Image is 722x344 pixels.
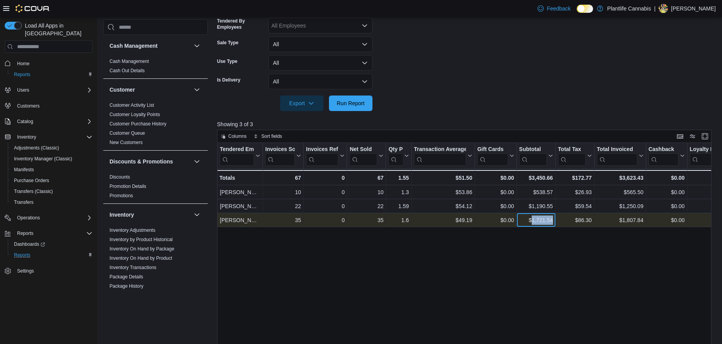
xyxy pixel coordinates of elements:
div: $53.86 [414,188,472,197]
a: Inventory Adjustments [110,228,155,233]
a: Promotions [110,193,133,198]
button: Inventory [2,132,96,142]
button: Catalog [2,116,96,127]
a: Discounts [110,174,130,180]
span: Customers [17,103,40,109]
button: Users [2,85,96,96]
div: Total Tax [558,146,585,166]
div: $86.30 [558,215,592,225]
span: Customers [14,101,92,111]
div: Total Invoiced [597,146,637,153]
div: Cash Management [103,57,208,78]
button: Purchase Orders [8,175,96,186]
div: 67 [265,173,301,182]
a: Reports [11,250,33,260]
span: New Customers [110,139,143,146]
a: Inventory Manager (Classic) [11,154,75,163]
div: 10 [350,188,383,197]
div: 1.55 [388,173,409,182]
button: Operations [2,212,96,223]
a: Inventory by Product Historical [110,237,173,242]
button: Catalog [14,117,36,126]
span: Load All Apps in [GEOGRAPHIC_DATA] [22,22,92,37]
div: Subtotal [519,146,546,166]
span: Inventory Manager (Classic) [14,156,72,162]
label: Tendered By Employees [217,18,265,30]
div: 67 [350,173,383,182]
div: $49.19 [414,215,472,225]
div: 0 [306,173,344,182]
div: 0 [306,202,344,211]
label: Is Delivery [217,77,240,83]
span: Transfers (Classic) [11,187,92,196]
a: Transfers (Classic) [11,187,56,196]
div: $3,450.66 [519,173,553,182]
div: Transaction Average [414,146,466,166]
div: Amanda Weese [659,4,668,13]
button: Cashback [648,146,684,166]
span: Operations [14,213,92,222]
p: Showing 3 of 3 [217,120,717,128]
button: Manifests [8,164,96,175]
button: Total Tax [558,146,592,166]
span: Reports [14,71,30,78]
span: Reports [11,250,92,260]
span: Inventory Manager (Classic) [11,154,92,163]
div: Subtotal [519,146,546,153]
button: Cash Management [110,42,191,50]
span: Adjustments (Classic) [14,145,59,151]
button: Invoices Ref [306,146,344,166]
span: Settings [14,266,92,276]
span: Sort fields [261,133,282,139]
div: Transaction Average [414,146,466,153]
a: Reports [11,70,33,79]
div: 0 [306,215,344,225]
div: 22 [265,202,301,211]
div: 35 [350,215,383,225]
div: $1,190.55 [519,202,553,211]
span: Customer Loyalty Points [110,111,160,118]
a: Customer Purchase History [110,121,167,127]
label: Use Type [217,58,237,64]
button: Invoices Sold [265,146,301,166]
div: $0.00 [477,215,514,225]
button: All [268,74,372,89]
span: Catalog [17,118,33,125]
span: Inventory On Hand by Product [110,255,172,261]
span: Reports [17,230,33,236]
button: Home [2,57,96,69]
div: 10 [265,188,301,197]
a: Package Details [110,274,143,280]
a: New Customers [110,140,143,145]
div: $0.00 [648,215,684,225]
a: Manifests [11,165,37,174]
a: Purchase Orders [11,176,52,185]
button: Tendered Employee [220,146,260,166]
button: Reports [8,69,96,80]
div: $54.12 [414,202,472,211]
div: 1.6 [388,215,409,225]
button: Display options [688,132,697,141]
div: Total Invoiced [597,146,637,166]
a: Product Expirations [110,293,150,298]
button: Inventory [110,211,191,219]
button: Transaction Average [414,146,472,166]
a: Inventory On Hand by Package [110,246,174,252]
button: Sort fields [251,132,285,141]
button: Inventory [14,132,39,142]
div: 35 [265,215,301,225]
a: Customers [14,101,43,111]
div: Net Sold [350,146,377,166]
button: Reports [14,229,37,238]
span: Reports [14,252,30,258]
span: Catalog [14,117,92,126]
div: Gift Cards [477,146,508,153]
button: Enter fullscreen [700,132,710,141]
span: Manifests [14,167,34,173]
div: $0.00 [648,188,684,197]
div: $0.00 [477,202,514,211]
div: $1,721.54 [519,215,553,225]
